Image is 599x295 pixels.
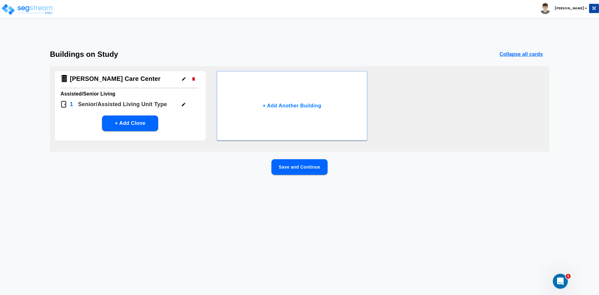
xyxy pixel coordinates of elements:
[566,274,571,279] span: 1
[217,71,368,140] button: + Add Another Building
[1,3,54,16] img: logo_pro_r.png
[60,74,69,83] img: Building Icon
[60,101,67,108] img: Door Icon
[499,51,543,58] p: Collapse all cards
[78,100,167,109] p: Senior/Assisted Living Unit Type
[70,100,73,109] p: 1
[553,274,568,289] iframe: Intercom live chat
[61,90,200,98] h6: Assisted/Senior Living
[555,6,584,11] b: [PERSON_NAME]
[50,50,118,59] h3: Buildings on Study
[540,3,551,14] img: avatar.png
[271,159,328,175] button: Save and Continue
[70,75,160,83] h4: [PERSON_NAME] Care Center
[102,116,158,131] button: + Add Clone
